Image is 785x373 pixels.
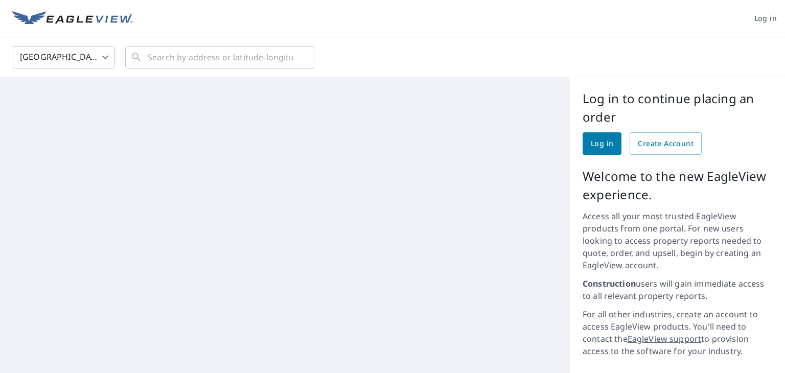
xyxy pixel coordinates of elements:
span: Create Account [638,137,694,150]
img: EV Logo [12,11,133,27]
p: Log in to continue placing an order [583,89,773,126]
div: [GEOGRAPHIC_DATA] [13,43,115,72]
p: users will gain immediate access to all relevant property reports. [583,277,773,302]
span: Log in [754,12,777,25]
a: Create Account [630,132,702,155]
strong: Construction [583,278,636,289]
a: EagleView support [628,333,702,344]
p: Welcome to the new EagleView experience. [583,167,773,204]
span: Log in [591,137,613,150]
p: For all other industries, create an account to access EagleView products. You'll need to contact ... [583,308,773,357]
input: Search by address or latitude-longitude [148,43,293,72]
p: Access all your most trusted EagleView products from one portal. For new users looking to access ... [583,210,773,271]
a: Log in [583,132,621,155]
